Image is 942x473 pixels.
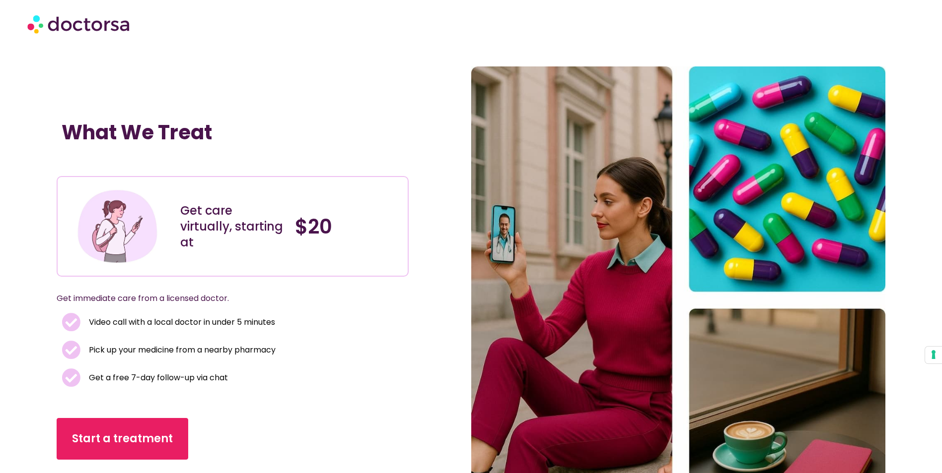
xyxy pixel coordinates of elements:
[86,343,276,357] span: Pick up your medicine from a nearby pharmacy
[86,371,228,385] span: Get a free 7-day follow-up via chat
[57,292,385,305] p: Get immediate care from a licensed doctor.
[180,203,286,250] div: Get care virtually, starting at
[75,184,159,268] img: Illustration depicting a young woman in a casual outfit, engaged with her smartphone. She has a p...
[295,215,400,238] h4: $20
[57,418,188,460] a: Start a treatment
[925,347,942,363] button: Your consent preferences for tracking technologies
[72,431,173,447] span: Start a treatment
[62,154,211,166] iframe: Customer reviews powered by Trustpilot
[86,315,275,329] span: Video call with a local doctor in under 5 minutes
[62,120,404,144] h1: What We Treat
